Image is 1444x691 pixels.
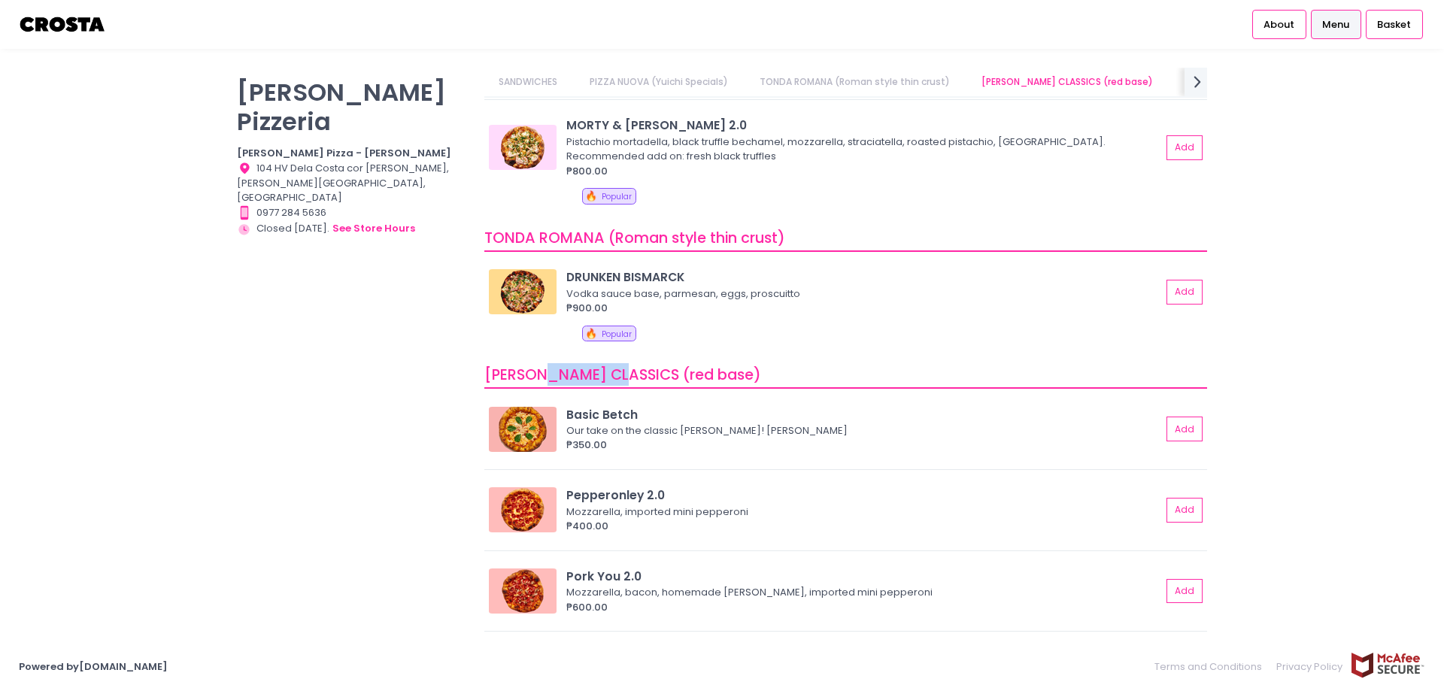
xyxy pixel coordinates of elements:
[1311,10,1361,38] a: Menu
[1377,17,1411,32] span: Basket
[967,68,1168,96] a: [PERSON_NAME] CLASSICS (red base)
[237,77,466,136] p: [PERSON_NAME] Pizzeria
[1322,17,1349,32] span: Menu
[489,125,557,170] img: MORTY & ELLA 2.0
[332,220,416,237] button: see store hours
[566,286,1157,302] div: Vodka sauce base, parmesan, eggs, proscuitto
[19,11,107,38] img: logo
[1263,17,1294,32] span: About
[1270,652,1351,681] a: Privacy Policy
[19,659,168,674] a: Powered by[DOMAIN_NAME]
[1170,68,1382,96] a: [PERSON_NAME] CLASSICS (white base)
[566,519,1161,534] div: ₱400.00
[566,585,1157,600] div: Mozzarella, bacon, homemade [PERSON_NAME], imported mini pepperoni
[484,228,785,248] span: TONDA ROMANA (Roman style thin crust)
[237,161,466,205] div: 104 HV Dela Costa cor [PERSON_NAME], [PERSON_NAME][GEOGRAPHIC_DATA], [GEOGRAPHIC_DATA]
[489,407,557,452] img: Basic Betch
[566,268,1161,286] div: DRUNKEN BISMARCK
[585,189,597,203] span: 🔥
[1350,652,1425,678] img: mcafee-secure
[566,486,1161,504] div: Pepperonley 2.0
[237,146,451,160] b: [PERSON_NAME] Pizza - [PERSON_NAME]
[566,505,1157,520] div: Mozzarella, imported mini pepperoni
[566,423,1157,438] div: Our take on the classic [PERSON_NAME]! [PERSON_NAME]
[566,568,1161,585] div: Pork You 2.0
[489,487,557,532] img: Pepperonley 2.0
[489,568,557,614] img: Pork You 2.0
[1166,135,1203,160] button: Add
[489,269,557,314] img: DRUNKEN BISMARCK
[566,135,1157,164] div: Pistachio mortadella, black truffle bechamel, mozzarella, straciatella, roasted pistachio, [GEOGR...
[237,220,466,237] div: Closed [DATE].
[566,600,1161,615] div: ₱600.00
[1166,498,1203,523] button: Add
[745,68,964,96] a: TONDA ROMANA (Roman style thin crust)
[237,205,466,220] div: 0977 284 5636
[566,301,1161,316] div: ₱900.00
[484,68,572,96] a: SANDWICHES
[1252,10,1306,38] a: About
[585,326,597,341] span: 🔥
[566,164,1161,179] div: ₱800.00
[484,365,761,385] span: [PERSON_NAME] CLASSICS (red base)
[566,117,1161,134] div: MORTY & [PERSON_NAME] 2.0
[1166,280,1203,305] button: Add
[602,191,632,202] span: Popular
[575,68,742,96] a: PIZZA NUOVA (Yuichi Specials)
[1154,652,1270,681] a: Terms and Conditions
[1166,579,1203,604] button: Add
[566,438,1161,453] div: ₱350.00
[1166,417,1203,441] button: Add
[602,329,632,340] span: Popular
[566,406,1161,423] div: Basic Betch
